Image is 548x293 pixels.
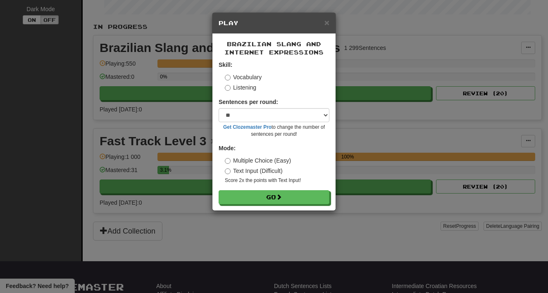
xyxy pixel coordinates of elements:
[225,168,231,174] input: Text Input (Difficult)
[225,167,283,175] label: Text Input (Difficult)
[219,19,329,27] h5: Play
[219,98,278,106] label: Sentences per round:
[225,156,291,165] label: Multiple Choice (Easy)
[223,124,272,130] a: Get Clozemaster Pro
[225,73,262,81] label: Vocabulary
[219,145,236,151] strong: Mode:
[324,18,329,27] span: ×
[219,124,329,138] small: to change the number of sentences per round!
[224,40,324,56] span: Brazilian Slang and Internet Expressions
[225,83,256,92] label: Listening
[225,158,231,164] input: Multiple Choice (Easy)
[219,190,329,204] button: Go
[225,177,329,184] small: Score 2x the points with Text Input !
[225,85,231,91] input: Listening
[324,18,329,27] button: Close
[225,75,231,80] input: Vocabulary
[219,61,232,68] strong: Skill:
